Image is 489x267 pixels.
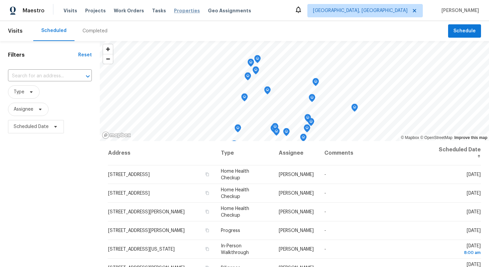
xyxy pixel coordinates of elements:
span: Visits [8,24,23,38]
span: Type [14,89,24,95]
div: Map marker [247,59,254,69]
span: Scheduled Date [14,123,49,130]
span: In-Person Walkthrough [221,244,249,255]
div: Map marker [351,104,358,114]
button: Zoom in [103,44,113,54]
button: Copy Address [204,209,210,215]
div: Map marker [300,134,307,144]
a: Mapbox homepage [102,131,131,139]
span: Schedule [453,27,476,35]
div: Map marker [312,78,319,88]
span: [DATE] [436,244,481,256]
span: - [324,210,326,214]
th: Assignee [273,141,319,165]
div: Map marker [304,114,311,124]
span: [STREET_ADDRESS] [108,172,150,177]
span: Assignee [14,106,33,113]
span: Projects [85,7,106,14]
span: Work Orders [114,7,144,14]
span: [DATE] [467,210,481,214]
div: Scheduled [41,27,67,34]
button: Copy Address [204,171,210,177]
span: Properties [174,7,200,14]
button: Copy Address [204,227,210,233]
div: Map marker [309,94,315,104]
span: Visits [64,7,77,14]
div: 8:00 am [436,249,481,256]
div: Map marker [283,128,290,138]
span: [DATE] [467,191,481,196]
a: Mapbox [401,135,419,140]
span: [DATE] [467,172,481,177]
span: [STREET_ADDRESS] [108,191,150,196]
button: Copy Address [204,246,210,252]
div: Map marker [308,118,314,128]
span: [GEOGRAPHIC_DATA], [GEOGRAPHIC_DATA] [313,7,407,14]
span: Home Health Checkup [221,188,249,199]
span: [PERSON_NAME] [439,7,479,14]
th: Comments [319,141,431,165]
button: Schedule [448,24,481,38]
div: Map marker [244,72,251,83]
div: Reset [78,52,92,58]
span: [PERSON_NAME] [279,247,314,252]
span: [STREET_ADDRESS][PERSON_NAME] [108,210,185,214]
canvas: Map [100,41,489,141]
div: Map marker [231,140,238,151]
span: Tasks [152,8,166,13]
div: Map marker [270,125,277,135]
div: Map marker [264,86,271,97]
span: - [324,228,326,233]
span: [STREET_ADDRESS][PERSON_NAME] [108,228,185,233]
span: Progress [221,228,240,233]
span: Home Health Checkup [221,206,249,218]
a: Improve this map [454,135,487,140]
span: [PERSON_NAME] [279,172,314,177]
a: OpenStreetMap [420,135,452,140]
button: Open [83,72,92,81]
span: Home Health Checkup [221,169,249,180]
div: Map marker [272,123,278,133]
div: Completed [82,28,107,34]
span: [PERSON_NAME] [279,191,314,196]
th: Address [108,141,216,165]
th: Scheduled Date ↑ [431,141,481,165]
div: Map marker [273,128,280,138]
input: Search for an address... [8,71,73,81]
span: [PERSON_NAME] [279,210,314,214]
div: Map marker [304,124,310,135]
span: [DATE] [467,228,481,233]
span: - [324,247,326,252]
th: Type [216,141,273,165]
div: Map marker [235,124,241,135]
button: Zoom out [103,54,113,64]
span: Maestro [23,7,45,14]
h1: Filters [8,52,78,58]
span: [STREET_ADDRESS][US_STATE] [108,247,175,252]
span: Geo Assignments [208,7,251,14]
button: Copy Address [204,190,210,196]
div: Map marker [254,55,261,65]
span: - [324,191,326,196]
div: Map marker [241,93,248,104]
span: [PERSON_NAME] [279,228,314,233]
div: Map marker [252,66,259,77]
span: - [324,172,326,177]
